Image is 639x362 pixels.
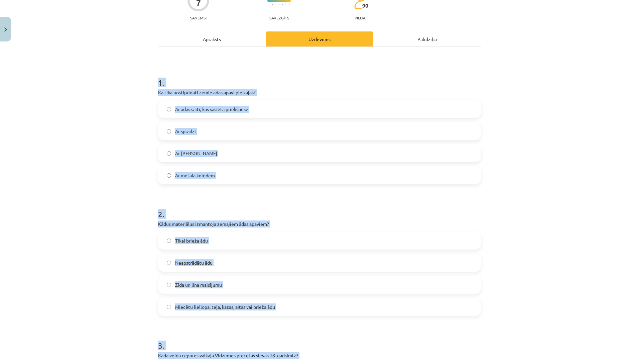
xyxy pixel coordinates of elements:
span: Ar ādas saiti, kas sasieta priekšpusē [175,106,248,113]
p: Saņemsi [187,15,209,20]
input: Ar sprādzi [167,129,171,133]
img: icon-short-line-57e1e144782c952c97e751825c79c345078a6d821885a25fce030b3d8c18986b.svg [272,4,273,5]
div: Apraksts [158,31,266,47]
p: Kā tika nostiprināti zemie ādas apavi pie kājas? [158,89,481,96]
h1: 1 . [158,66,481,87]
p: Kādus materiālus izmantoja zemajiem ādas apaviem? [158,220,481,228]
img: icon-close-lesson-0947bae3869378f0d4975bcd49f059093ad1ed9edebbc8119c70593378902aed.svg [4,27,7,32]
input: Miecētu liellopa, teļa, kazas, aitas vai brieža ādu [167,305,171,309]
img: icon-short-line-57e1e144782c952c97e751825c79c345078a6d821885a25fce030b3d8c18986b.svg [279,4,279,5]
div: Uzdevums [266,31,373,47]
span: 90 [362,3,368,9]
input: Zīda un lina maisījumu [167,283,171,287]
p: Kāda veida cepures valkāja Vidzemes precētās sievas 18. gadsimtā? [158,352,481,359]
span: Zīda un lina maisījumu [175,281,222,288]
span: Tikai brieža ādu [175,237,208,244]
h1: 3 . [158,329,481,350]
input: Ar [PERSON_NAME] [167,151,171,156]
h1: 2 . [158,198,481,218]
span: Miecētu liellopa, teļa, kazas, aitas vai brieža ādu [175,303,275,310]
span: Neapstrādātu ādu [175,259,213,266]
span: Ar [PERSON_NAME] [175,150,217,157]
div: Palīdzība [373,31,481,47]
span: Ar sprādzi [175,128,196,135]
img: icon-short-line-57e1e144782c952c97e751825c79c345078a6d821885a25fce030b3d8c18986b.svg [282,4,283,5]
input: Ar metāla kniedēm [167,173,171,178]
p: Sarežģīts [269,15,289,20]
img: icon-short-line-57e1e144782c952c97e751825c79c345078a6d821885a25fce030b3d8c18986b.svg [269,4,269,5]
input: Neapstrādātu ādu [167,261,171,265]
p: pilda [355,15,365,20]
span: Ar metāla kniedēm [175,172,215,179]
input: Ar ādas saiti, kas sasieta priekšpusē [167,107,171,111]
img: icon-short-line-57e1e144782c952c97e751825c79c345078a6d821885a25fce030b3d8c18986b.svg [289,4,289,5]
input: Tikai brieža ādu [167,239,171,243]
